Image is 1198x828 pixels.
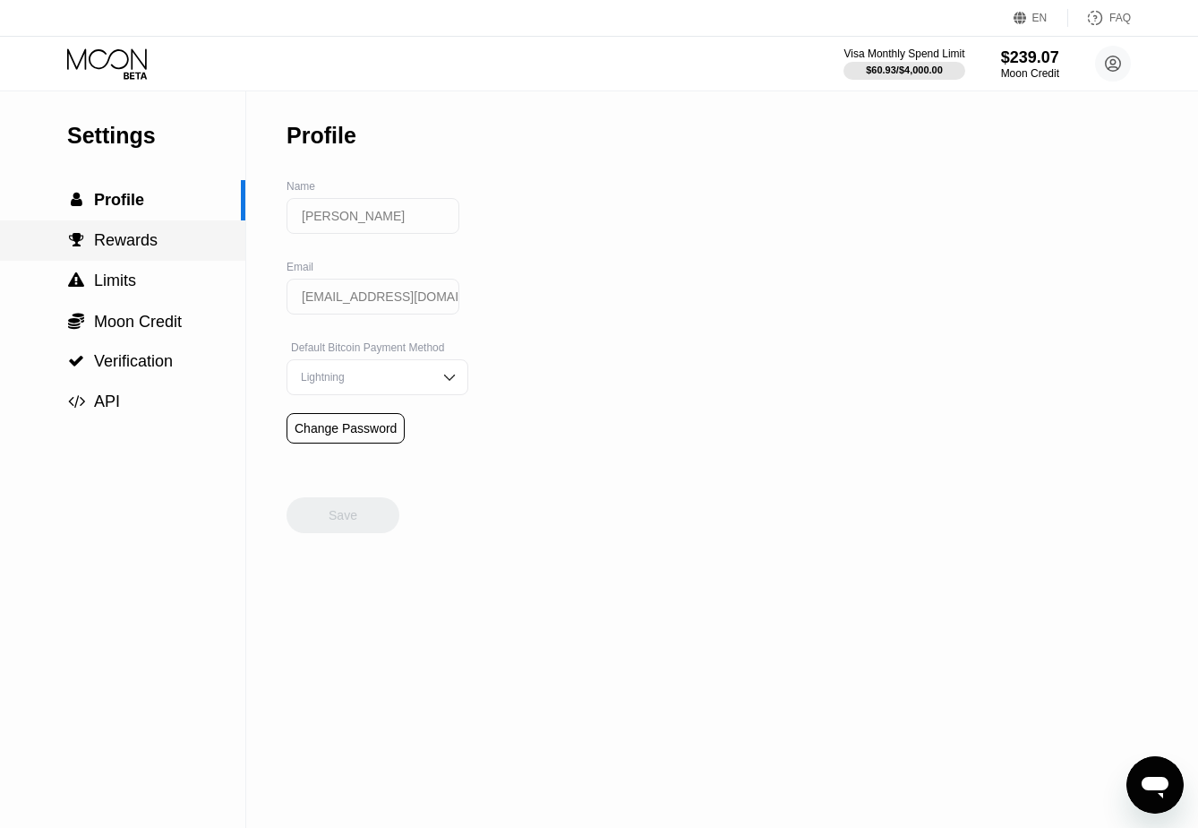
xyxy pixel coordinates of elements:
[1126,756,1184,814] iframe: Button to launch messaging window
[94,313,182,331] span: Moon Credit
[866,65,943,75] div: $60.93 / $4,000.00
[94,191,144,209] span: Profile
[1014,9,1068,27] div: EN
[67,232,85,248] div: 
[71,192,82,208] span: 
[94,352,173,370] span: Verification
[287,123,356,149] div: Profile
[68,393,85,410] span: 
[67,123,245,149] div: Settings
[843,47,964,60] div: Visa Monthly Spend Limit
[67,272,85,289] div: 
[1001,48,1059,80] div: $239.07Moon Credit
[67,312,85,330] div: 
[68,353,84,369] span: 
[296,371,432,384] div: Lightning
[843,47,964,80] div: Visa Monthly Spend Limit$60.93/$4,000.00
[94,272,136,289] span: Limits
[1001,48,1059,67] div: $239.07
[67,353,85,369] div: 
[94,392,120,410] span: API
[287,413,405,444] div: Change Password
[1109,12,1131,24] div: FAQ
[69,232,84,248] span: 
[1001,67,1059,80] div: Moon Credit
[1032,12,1048,24] div: EN
[67,192,85,208] div: 
[67,393,85,410] div: 
[287,180,468,193] div: Name
[94,231,158,249] span: Rewards
[287,261,468,273] div: Email
[68,312,84,330] span: 
[1068,9,1131,27] div: FAQ
[287,341,468,354] div: Default Bitcoin Payment Method
[68,272,84,289] span: 
[295,421,397,436] div: Change Password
